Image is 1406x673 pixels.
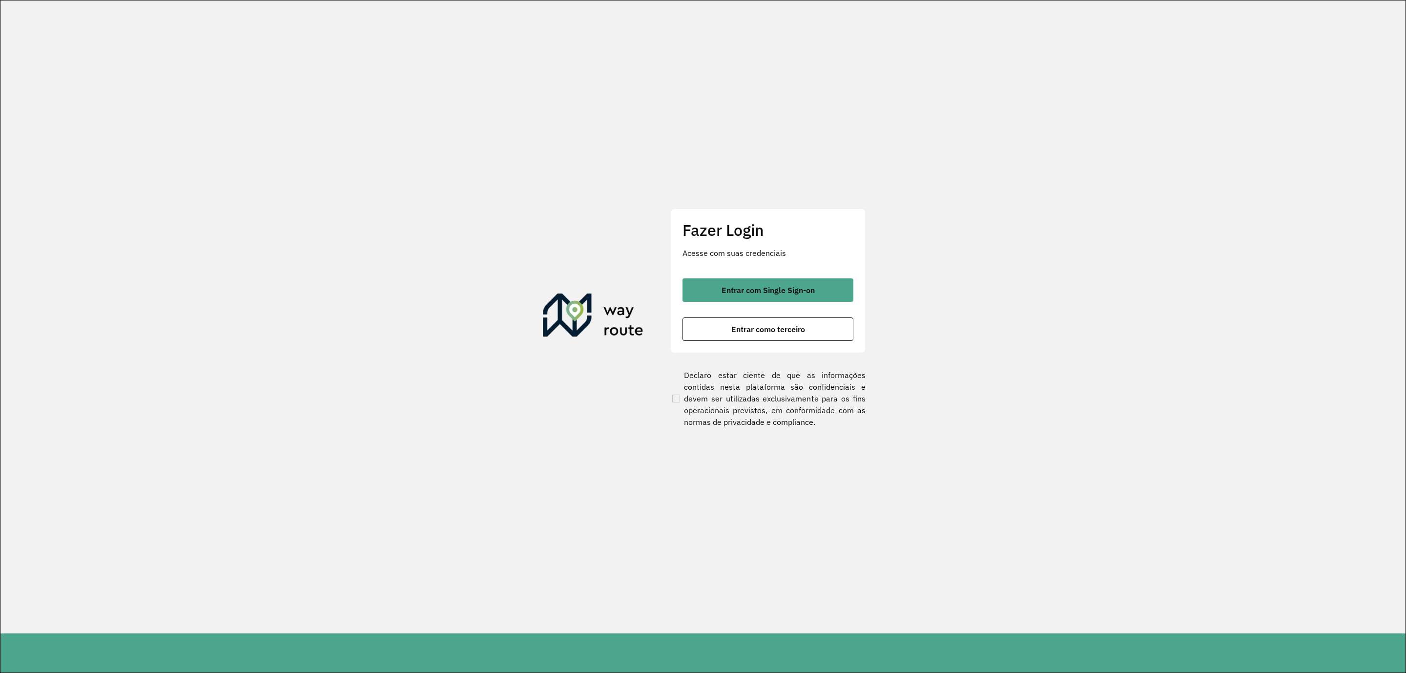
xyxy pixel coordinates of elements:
h2: Fazer Login [682,221,853,239]
label: Declaro estar ciente de que as informações contidas nesta plataforma são confidenciais e devem se... [670,369,866,428]
img: Roteirizador AmbevTech [543,294,643,340]
button: button [682,278,853,302]
span: Entrar como terceiro [731,325,805,333]
p: Acesse com suas credenciais [682,247,853,259]
button: button [682,317,853,341]
span: Entrar com Single Sign-on [722,286,815,294]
